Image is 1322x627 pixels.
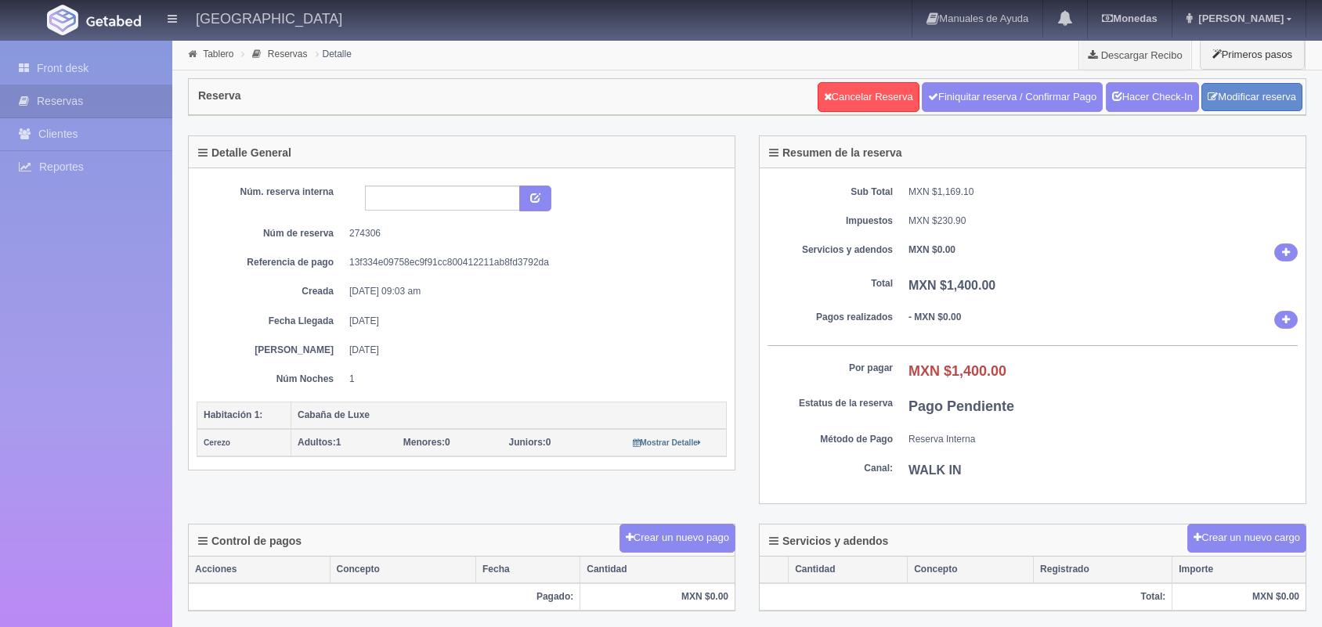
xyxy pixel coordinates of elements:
b: - MXN $0.00 [908,312,961,323]
a: Descargar Recibo [1079,39,1191,70]
button: Primeros pasos [1200,39,1305,70]
dt: Referencia de pago [208,256,334,269]
dt: Estatus de la reserva [768,397,893,410]
dd: [DATE] [349,315,715,328]
button: Crear un nuevo pago [619,524,735,553]
th: Registrado [1034,557,1172,583]
th: Concepto [330,557,475,583]
span: [PERSON_NAME] [1194,13,1284,24]
small: Cerezo [204,438,230,447]
dt: Núm. reserva interna [208,186,334,199]
b: WALK IN [908,463,962,477]
h4: [GEOGRAPHIC_DATA] [196,8,342,27]
small: Mostrar Detalle [633,438,701,447]
th: MXN $0.00 [1172,583,1306,611]
b: Monedas [1102,13,1157,24]
th: Total: [760,583,1172,611]
dt: Total [768,277,893,290]
dt: Pagos realizados [768,311,893,324]
a: Cancelar Reserva [818,82,919,112]
th: Fecha [476,557,580,583]
dt: Canal: [768,462,893,475]
th: Importe [1172,557,1306,583]
h4: Resumen de la reserva [769,147,902,159]
span: 1 [298,437,341,448]
dt: Creada [208,285,334,298]
dt: Sub Total [768,186,893,199]
dd: MXN $230.90 [908,214,1298,228]
dd: [DATE] [349,344,715,357]
th: MXN $0.00 [580,583,735,611]
dt: Núm Noches [208,373,334,386]
th: Pagado: [189,583,580,611]
strong: Adultos: [298,437,336,448]
th: Concepto [908,557,1034,583]
a: Finiquitar reserva / Confirmar Pago [922,82,1103,112]
dt: Núm de reserva [208,227,334,240]
span: 0 [403,437,450,448]
b: Habitación 1: [204,409,262,420]
th: Cantidad [789,557,908,583]
b: Pago Pendiente [908,398,1014,414]
dd: 274306 [349,227,715,240]
h4: Detalle General [198,147,291,159]
b: MXN $1,400.00 [908,279,995,292]
dd: 13f334e09758ec9f91cc800412211ab8fd3792da [349,256,715,269]
dd: 1 [349,373,715,386]
h4: Servicios y adendos [769,535,888,547]
dd: [DATE] 09:03 am [349,285,715,298]
dt: Servicios y adendos [768,243,893,257]
dt: Impuestos [768,214,893,228]
dt: Por pagar [768,362,893,375]
img: Getabed [47,5,78,35]
strong: Juniors: [509,437,546,448]
a: Reservas [268,49,308,59]
dt: Método de Pago [768,433,893,446]
span: 0 [509,437,551,448]
dd: MXN $1,169.10 [908,186,1298,199]
a: Tablero [203,49,233,59]
img: Getabed [86,15,141,27]
b: MXN $0.00 [908,244,955,255]
h4: Control de pagos [198,535,302,547]
a: Modificar reserva [1201,83,1302,112]
dd: Reserva Interna [908,433,1298,446]
th: Cantidad [580,557,735,583]
th: Acciones [189,557,330,583]
button: Crear un nuevo cargo [1187,524,1306,553]
b: MXN $1,400.00 [908,363,1006,379]
a: Hacer Check-In [1106,82,1199,112]
strong: Menores: [403,437,445,448]
dt: [PERSON_NAME] [208,344,334,357]
h4: Reserva [198,90,241,102]
th: Cabaña de Luxe [291,402,727,429]
a: Mostrar Detalle [633,437,701,448]
dt: Fecha Llegada [208,315,334,328]
li: Detalle [312,46,356,61]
